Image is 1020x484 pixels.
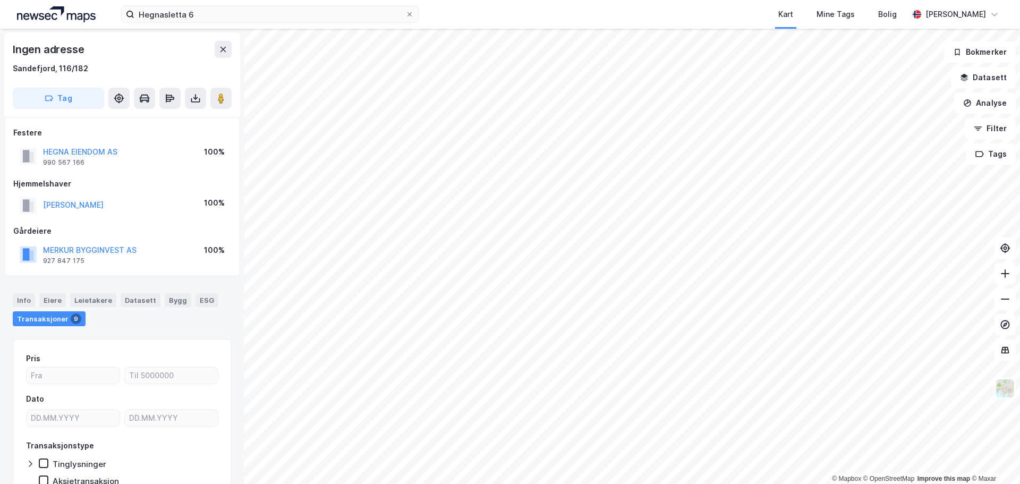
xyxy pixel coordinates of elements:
[951,67,1016,88] button: Datasett
[204,146,225,158] div: 100%
[817,8,855,21] div: Mine Tags
[39,293,66,307] div: Eiere
[71,313,81,324] div: 9
[13,126,231,139] div: Festere
[878,8,897,21] div: Bolig
[125,410,218,426] input: DD.MM.YYYY
[13,41,86,58] div: Ingen adresse
[832,475,861,482] a: Mapbox
[13,293,35,307] div: Info
[43,158,84,167] div: 990 567 166
[965,118,1016,139] button: Filter
[26,439,94,452] div: Transaksjonstype
[954,92,1016,114] button: Analyse
[165,293,191,307] div: Bygg
[195,293,218,307] div: ESG
[53,459,106,469] div: Tinglysninger
[917,475,970,482] a: Improve this map
[27,410,120,426] input: DD.MM.YYYY
[121,293,160,307] div: Datasett
[204,197,225,209] div: 100%
[125,368,218,384] input: Til 5000000
[778,8,793,21] div: Kart
[13,177,231,190] div: Hjemmelshaver
[13,62,88,75] div: Sandefjord, 116/182
[967,433,1020,484] iframe: Chat Widget
[13,225,231,237] div: Gårdeiere
[26,393,44,405] div: Dato
[26,352,40,365] div: Pris
[13,311,86,326] div: Transaksjoner
[966,143,1016,165] button: Tags
[944,41,1016,63] button: Bokmerker
[13,88,104,109] button: Tag
[27,368,120,384] input: Fra
[863,475,915,482] a: OpenStreetMap
[134,6,405,22] input: Søk på adresse, matrikkel, gårdeiere, leietakere eller personer
[17,6,96,22] img: logo.a4113a55bc3d86da70a041830d287a7e.svg
[43,257,84,265] div: 927 847 175
[70,293,116,307] div: Leietakere
[204,244,225,257] div: 100%
[925,8,986,21] div: [PERSON_NAME]
[995,378,1015,398] img: Z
